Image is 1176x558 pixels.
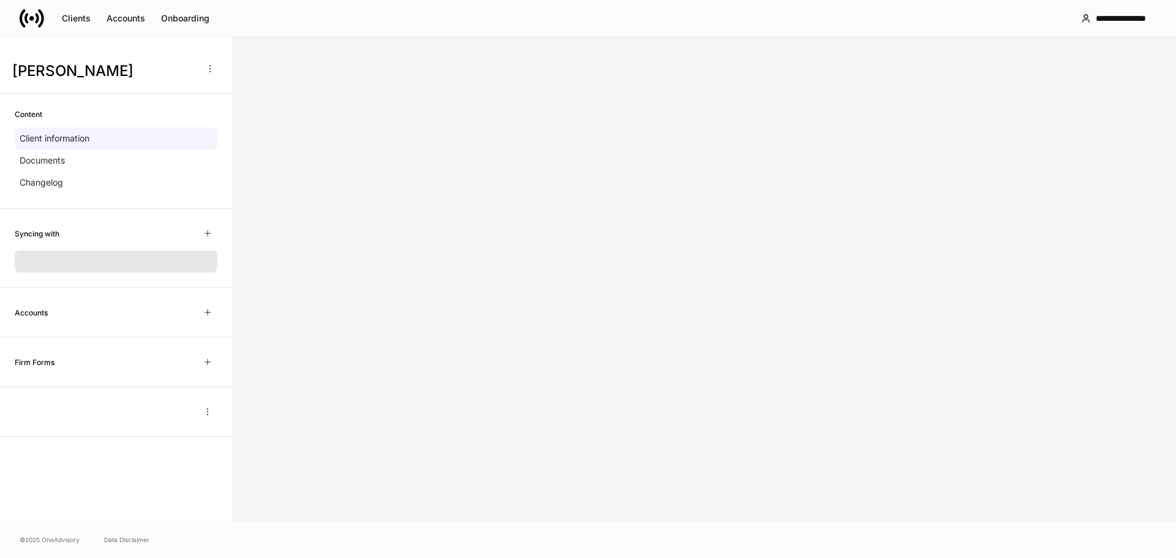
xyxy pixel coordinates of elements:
[99,9,153,28] button: Accounts
[15,149,217,172] a: Documents
[15,127,217,149] a: Client information
[20,176,63,189] p: Changelog
[54,9,99,28] button: Clients
[12,61,195,81] h3: [PERSON_NAME]
[62,12,91,25] div: Clients
[15,108,42,120] h6: Content
[15,356,55,368] h6: Firm Forms
[15,172,217,194] a: Changelog
[153,9,217,28] button: Onboarding
[20,132,89,145] p: Client information
[15,307,48,319] h6: Accounts
[15,228,59,239] h6: Syncing with
[20,154,65,167] p: Documents
[20,535,80,545] span: © 2025 OneAdvisory
[107,12,145,25] div: Accounts
[104,535,149,545] a: Data Disclaimer
[161,12,209,25] div: Onboarding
